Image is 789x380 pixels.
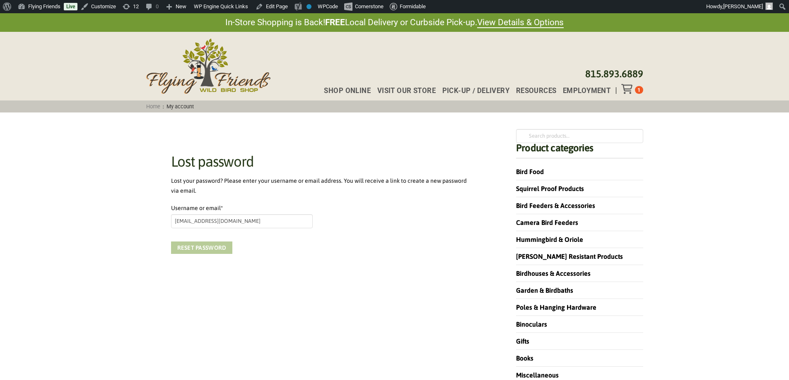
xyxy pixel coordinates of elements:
input: Search products… [516,129,643,143]
a: Live [64,3,77,10]
span: In-Store Shopping is Back! Local Delivery or Curbside Pick-up. [225,17,564,29]
a: View Details & Options [477,17,564,28]
span: Visit Our Store [377,87,436,94]
span: Resources [516,87,557,94]
a: Visit Our Store [371,87,436,94]
a: [PERSON_NAME] Resistant Products [516,253,623,260]
h1: Lost password [171,154,467,169]
a: Camera Bird Feeders [516,219,578,226]
a: Garden & Birdbaths [516,287,573,294]
span: [PERSON_NAME] [723,3,763,10]
a: Home [143,103,163,110]
a: Squirrel Proof Products [516,185,584,192]
a: Binoculars [516,320,547,328]
a: Hummingbird & Oriole [516,236,583,243]
a: Shop Online [317,87,370,94]
div: No index [306,4,311,9]
span: Shop Online [324,87,371,94]
a: Pick-up / Delivery [436,87,509,94]
span: Employment [563,87,610,94]
div: Toggle Off Canvas Content [621,84,635,94]
a: Gifts [516,337,529,345]
label: Username or email [171,203,313,213]
img: Flying Friends Wild Bird Shop Logo [146,38,270,94]
h4: Product categories [516,143,643,158]
a: 815.893.6889 [585,68,643,79]
a: Bird Feeders & Accessories [516,202,595,209]
span: 1 [637,87,640,93]
a: Birdhouses & Accessories [516,270,591,277]
a: Employment [556,87,610,94]
span: Pick-up / Delivery [442,87,510,94]
p: Lost your password? Please enter your username or email address. You will receive a link to creat... [171,176,467,196]
strong: FREE [325,17,345,27]
span: My account [164,103,197,110]
a: Books [516,354,533,362]
a: Bird Food [516,168,544,175]
a: Miscellaneous [516,371,559,379]
button: Reset password [171,241,233,254]
a: Poles & Hanging Hardware [516,304,596,311]
span: : [143,103,197,110]
a: Resources [509,87,556,94]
